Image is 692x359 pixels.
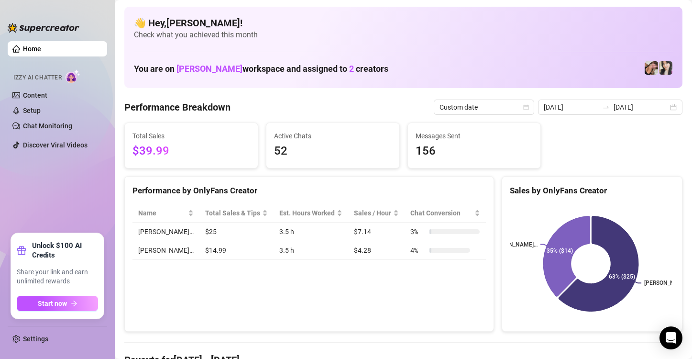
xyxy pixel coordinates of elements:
[134,16,673,30] h4: 👋 Hey, [PERSON_NAME] !
[645,61,658,75] img: Christina
[348,223,405,241] td: $7.14
[199,223,274,241] td: $25
[544,102,598,112] input: Start date
[602,103,610,111] span: swap-right
[614,102,668,112] input: End date
[644,280,692,287] text: [PERSON_NAME]…
[490,241,538,248] text: [PERSON_NAME]…
[410,208,472,218] span: Chat Conversion
[205,208,260,218] span: Total Sales & Tips
[17,246,26,255] span: gift
[132,204,199,223] th: Name
[659,61,672,75] img: Christina
[354,208,391,218] span: Sales / Hour
[279,208,335,218] div: Est. Hours Worked
[132,223,199,241] td: [PERSON_NAME]…
[8,23,79,33] img: logo-BBDzfeDw.svg
[32,241,98,260] strong: Unlock $100 AI Credits
[274,131,392,141] span: Active Chats
[23,335,48,343] a: Settings
[71,300,77,307] span: arrow-right
[348,241,405,260] td: $4.28
[17,268,98,286] span: Share your link and earn unlimited rewards
[439,100,528,114] span: Custom date
[602,103,610,111] span: to
[134,64,388,74] h1: You are on workspace and assigned to creators
[13,73,62,82] span: Izzy AI Chatter
[132,131,250,141] span: Total Sales
[405,204,485,223] th: Chat Conversion
[124,101,231,114] h4: Performance Breakdown
[23,107,41,114] a: Setup
[23,45,41,53] a: Home
[416,142,533,160] span: 156
[274,241,348,260] td: 3.5 h
[66,69,80,83] img: AI Chatter
[348,204,405,223] th: Sales / Hour
[132,241,199,260] td: [PERSON_NAME]…
[199,204,274,223] th: Total Sales & Tips
[523,104,529,110] span: calendar
[274,223,348,241] td: 3.5 h
[510,184,674,197] div: Sales by OnlyFans Creator
[410,245,426,256] span: 4 %
[176,64,242,74] span: [PERSON_NAME]
[199,241,274,260] td: $14.99
[38,300,67,307] span: Start now
[23,91,47,99] a: Content
[659,326,682,349] div: Open Intercom Messenger
[138,208,186,218] span: Name
[132,184,486,197] div: Performance by OnlyFans Creator
[349,64,354,74] span: 2
[134,30,673,40] span: Check what you achieved this month
[410,226,426,237] span: 3 %
[274,142,392,160] span: 52
[132,142,250,160] span: $39.99
[416,131,533,141] span: Messages Sent
[23,141,88,149] a: Discover Viral Videos
[23,122,72,130] a: Chat Monitoring
[17,296,98,311] button: Start nowarrow-right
